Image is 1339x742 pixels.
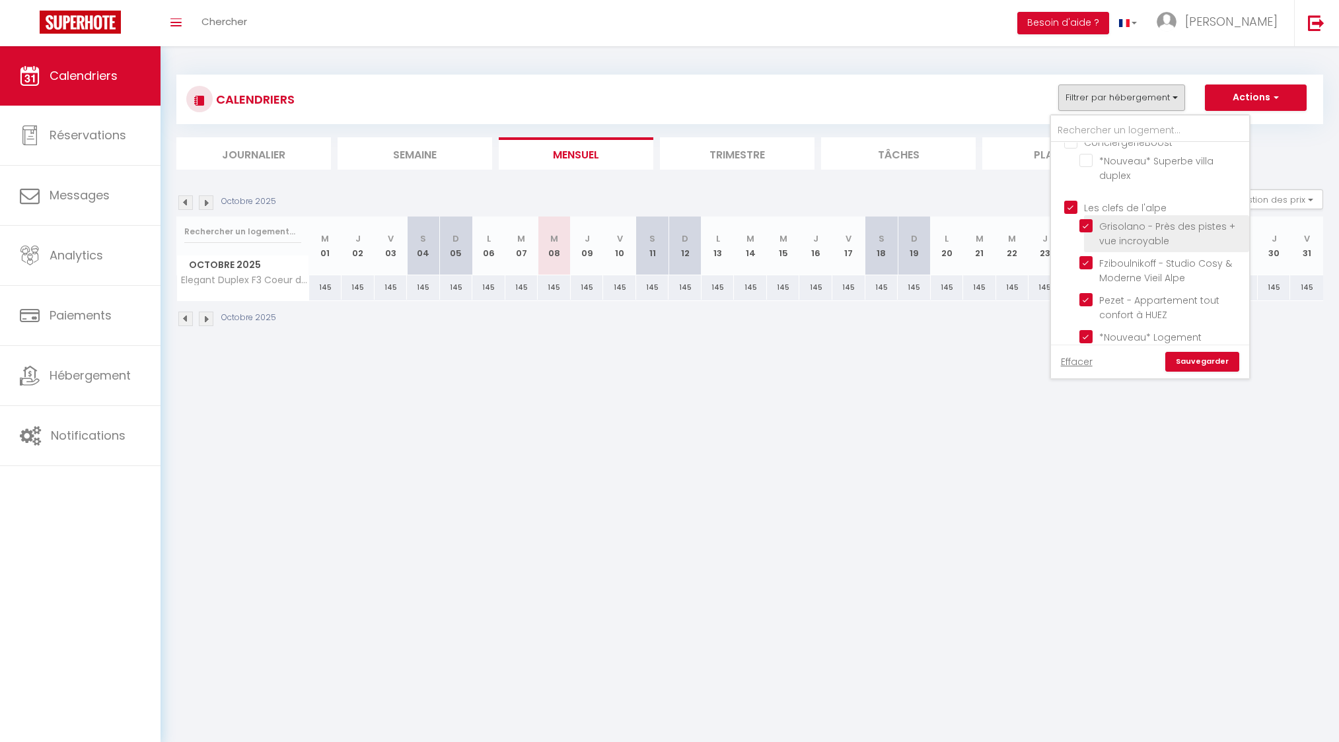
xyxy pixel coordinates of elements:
div: 145 [309,275,342,300]
abbr: D [682,232,688,245]
abbr: M [1008,232,1016,245]
div: 145 [669,275,702,300]
span: Elegant Duplex F3 Coeur de ville [179,275,311,285]
abbr: V [617,232,623,245]
th: 10 [603,217,636,275]
th: 11 [636,217,669,275]
span: ConciergerieBoost [1084,136,1173,149]
h3: CALENDRIERS [213,84,295,114]
th: 18 [865,217,898,275]
abbr: V [388,232,394,245]
div: 145 [931,275,964,300]
span: *Nouveau* Superbe villa duplex [1099,154,1213,182]
abbr: J [1272,232,1277,245]
abbr: D [911,232,918,245]
img: ... [1157,12,1176,32]
a: Effacer [1061,354,1093,369]
div: 145 [865,275,898,300]
abbr: J [813,232,818,245]
th: 07 [505,217,538,275]
th: 20 [931,217,964,275]
span: Réservations [50,127,126,143]
div: 145 [375,275,408,300]
span: Pezet - Appartement tout confort à HUEZ [1099,294,1219,321]
div: 145 [832,275,865,300]
abbr: L [487,232,491,245]
li: Planning [982,137,1137,170]
div: 145 [571,275,604,300]
span: Messages [50,187,110,203]
div: 145 [342,275,375,300]
abbr: L [716,232,720,245]
input: Rechercher un logement... [1051,119,1249,143]
abbr: J [1042,232,1048,245]
p: Octobre 2025 [221,312,276,324]
th: 19 [898,217,931,275]
div: 145 [472,275,505,300]
th: 06 [472,217,505,275]
span: Octobre 2025 [177,255,308,275]
div: 145 [734,275,767,300]
th: 30 [1258,217,1291,275]
div: 145 [505,275,538,300]
img: Super Booking [40,11,121,34]
li: Semaine [338,137,492,170]
th: 01 [309,217,342,275]
th: 08 [538,217,571,275]
th: 21 [963,217,996,275]
button: Actions [1205,84,1307,111]
a: Sauvegarder [1165,352,1239,372]
span: Les clefs de l'alpe [1084,201,1167,215]
th: 17 [832,217,865,275]
th: 03 [375,217,408,275]
div: 145 [702,275,735,300]
div: 145 [538,275,571,300]
div: 145 [440,275,473,300]
div: 145 [767,275,800,300]
th: 02 [342,217,375,275]
abbr: J [585,232,590,245]
span: Paiements [50,307,112,323]
th: 14 [734,217,767,275]
th: 13 [702,217,735,275]
th: 09 [571,217,604,275]
span: Chercher [201,15,247,28]
abbr: M [321,232,329,245]
li: Journalier [176,137,331,170]
div: 145 [996,275,1029,300]
abbr: L [945,232,949,245]
abbr: S [420,232,426,245]
div: Filtrer par hébergement [1050,114,1250,380]
th: 23 [1029,217,1062,275]
span: Fziboulnikoff - Studio Cosy & Moderne Vieil Alpe [1099,257,1232,285]
span: Grisolano - Près des pistes + vue incroyable [1099,220,1235,248]
th: 16 [799,217,832,275]
span: Calendriers [50,67,118,84]
th: 15 [767,217,800,275]
div: 145 [1290,275,1323,300]
input: Rechercher un logement... [184,220,301,244]
abbr: V [1304,232,1310,245]
p: Octobre 2025 [221,195,276,208]
button: Besoin d'aide ? [1017,12,1109,34]
div: 145 [898,275,931,300]
span: Analytics [50,247,103,263]
abbr: M [517,232,525,245]
abbr: S [879,232,885,245]
th: 04 [407,217,440,275]
img: logout [1308,15,1324,31]
span: [PERSON_NAME] [1185,13,1278,30]
abbr: J [355,232,361,245]
div: 145 [407,275,440,300]
abbr: M [779,232,787,245]
th: 22 [996,217,1029,275]
li: Mensuel [499,137,653,170]
div: 145 [603,275,636,300]
abbr: S [649,232,655,245]
th: 05 [440,217,473,275]
div: 145 [636,275,669,300]
th: 31 [1290,217,1323,275]
span: Hébergement [50,367,131,384]
li: Trimestre [660,137,814,170]
abbr: D [452,232,459,245]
